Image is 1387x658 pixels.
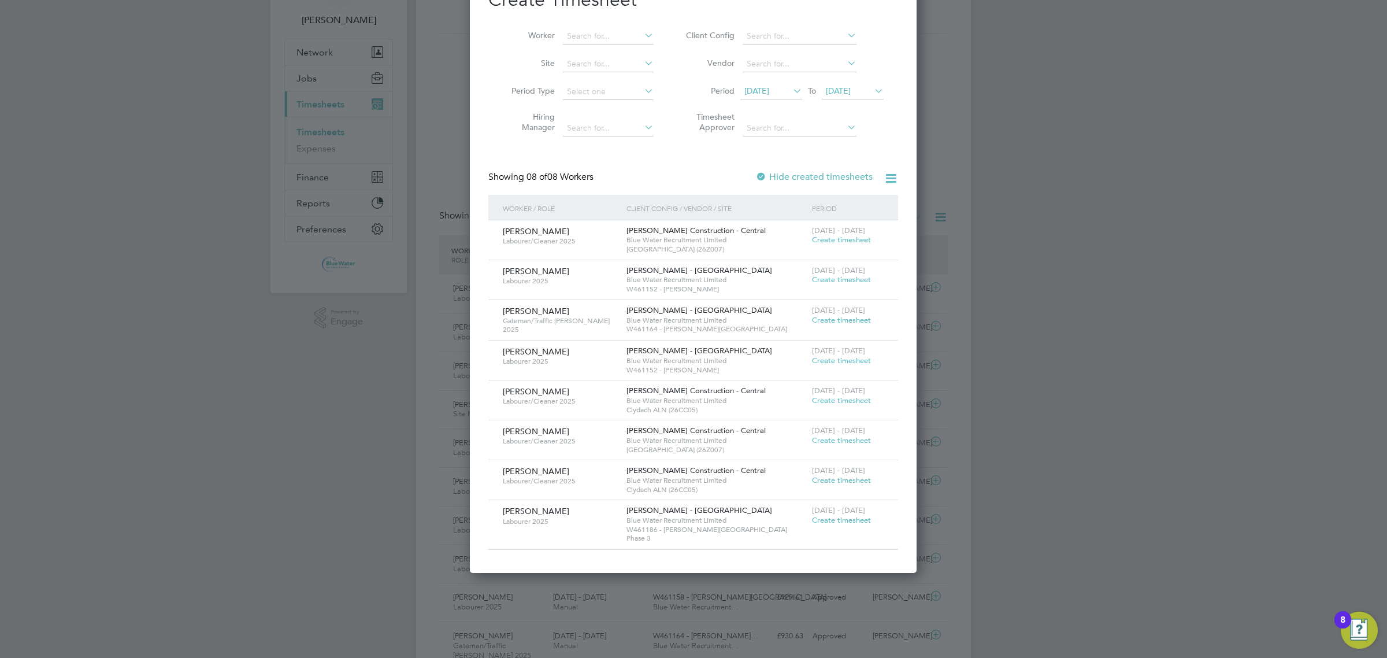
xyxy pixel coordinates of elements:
[503,476,618,486] span: Labourer/Cleaner 2025
[503,346,569,357] span: [PERSON_NAME]
[812,346,865,356] span: [DATE] - [DATE]
[626,226,766,235] span: [PERSON_NAME] Construction - Central
[626,525,806,543] span: W461186 - [PERSON_NAME][GEOGRAPHIC_DATA] Phase 3
[743,56,856,72] input: Search for...
[626,505,772,515] span: [PERSON_NAME] - [GEOGRAPHIC_DATA]
[503,506,569,516] span: [PERSON_NAME]
[812,235,871,245] span: Create timesheet
[1341,612,1378,649] button: Open Resource Center, 8 new notifications
[503,236,618,246] span: Labourer/Cleaner 2025
[503,112,555,132] label: Hiring Manager
[626,465,766,475] span: [PERSON_NAME] Construction - Central
[503,266,569,276] span: [PERSON_NAME]
[812,275,871,284] span: Create timesheet
[626,485,806,494] span: Clydach ALN (26CC05)
[503,226,569,236] span: [PERSON_NAME]
[812,505,865,515] span: [DATE] - [DATE]
[563,56,654,72] input: Search for...
[812,395,871,405] span: Create timesheet
[500,195,624,221] div: Worker / Role
[503,316,618,334] span: Gateman/Traffic [PERSON_NAME] 2025
[503,30,555,40] label: Worker
[503,517,618,526] span: Labourer 2025
[503,466,569,476] span: [PERSON_NAME]
[626,346,772,356] span: [PERSON_NAME] - [GEOGRAPHIC_DATA]
[812,426,865,435] span: [DATE] - [DATE]
[683,112,735,132] label: Timesheet Approver
[526,171,547,183] span: 08 of
[626,245,806,254] span: [GEOGRAPHIC_DATA] (26Z007)
[755,171,873,183] label: Hide created timesheets
[503,357,618,366] span: Labourer 2025
[503,397,618,406] span: Labourer/Cleaner 2025
[503,306,569,316] span: [PERSON_NAME]
[626,324,806,334] span: W461164 - [PERSON_NAME][GEOGRAPHIC_DATA]
[563,120,654,136] input: Search for...
[626,316,806,325] span: Blue Water Recruitment Limited
[812,356,871,365] span: Create timesheet
[626,445,806,454] span: [GEOGRAPHIC_DATA] (26Z007)
[626,265,772,275] span: [PERSON_NAME] - [GEOGRAPHIC_DATA]
[626,426,766,435] span: [PERSON_NAME] Construction - Central
[626,476,806,485] span: Blue Water Recruitment Limited
[812,475,871,485] span: Create timesheet
[626,305,772,315] span: [PERSON_NAME] - [GEOGRAPHIC_DATA]
[812,386,865,395] span: [DATE] - [DATE]
[626,275,806,284] span: Blue Water Recruitment Limited
[743,120,856,136] input: Search for...
[809,195,887,221] div: Period
[812,265,865,275] span: [DATE] - [DATE]
[683,30,735,40] label: Client Config
[626,386,766,395] span: [PERSON_NAME] Construction - Central
[563,84,654,100] input: Select one
[812,435,871,445] span: Create timesheet
[626,405,806,415] span: Clydach ALN (26CC05)
[626,365,806,375] span: W461152 - [PERSON_NAME]
[624,195,809,221] div: Client Config / Vendor / Site
[1340,620,1345,635] div: 8
[626,516,806,525] span: Blue Water Recruitment Limited
[812,226,865,235] span: [DATE] - [DATE]
[826,86,851,96] span: [DATE]
[503,86,555,96] label: Period Type
[503,386,569,397] span: [PERSON_NAME]
[626,436,806,445] span: Blue Water Recruitment Limited
[503,437,618,446] span: Labourer/Cleaner 2025
[812,515,871,525] span: Create timesheet
[626,235,806,245] span: Blue Water Recruitment Limited
[804,83,819,98] span: To
[683,58,735,68] label: Vendor
[744,86,769,96] span: [DATE]
[503,276,618,286] span: Labourer 2025
[626,284,806,294] span: W461152 - [PERSON_NAME]
[812,465,865,475] span: [DATE] - [DATE]
[626,396,806,405] span: Blue Water Recruitment Limited
[743,28,856,45] input: Search for...
[503,426,569,437] span: [PERSON_NAME]
[563,28,654,45] input: Search for...
[503,58,555,68] label: Site
[626,356,806,365] span: Blue Water Recruitment Limited
[526,171,594,183] span: 08 Workers
[812,305,865,315] span: [DATE] - [DATE]
[683,86,735,96] label: Period
[488,171,596,183] div: Showing
[812,315,871,325] span: Create timesheet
